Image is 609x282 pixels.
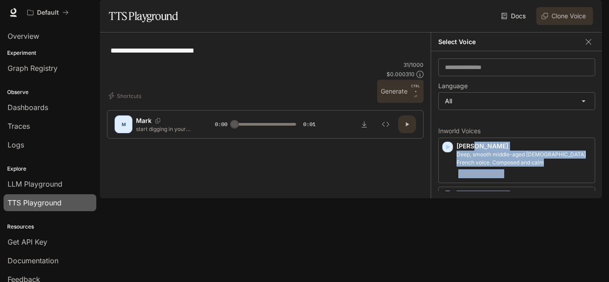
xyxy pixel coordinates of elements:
[438,128,595,134] p: Inworld Voices
[109,7,178,25] h1: TTS Playground
[439,93,595,110] div: All
[387,70,415,78] p: $ 0.000310
[23,4,73,21] button: All workspaces
[403,61,424,69] p: 31 / 1000
[457,151,591,167] p: Deep, smooth middle-aged male French voice. Composed and calm
[37,9,59,16] p: Default
[136,125,193,133] p: start digging in your butt twin
[136,116,152,125] p: Mark
[377,80,424,103] button: GenerateCTRL +⏎
[438,83,468,89] p: Language
[411,83,420,99] p: ⏎
[499,7,529,25] a: Docs
[107,89,145,103] button: Shortcuts
[457,168,505,179] span: French (Français)
[377,115,395,133] button: Inspect
[536,7,593,25] button: Clone Voice
[303,120,316,129] span: 0:01
[355,115,373,133] button: Download audio
[116,117,131,131] div: M
[457,191,591,200] p: [PERSON_NAME]
[457,142,591,151] p: [PERSON_NAME]
[411,83,420,94] p: CTRL +
[152,118,164,123] button: Copy Voice ID
[215,120,227,129] span: 0:00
